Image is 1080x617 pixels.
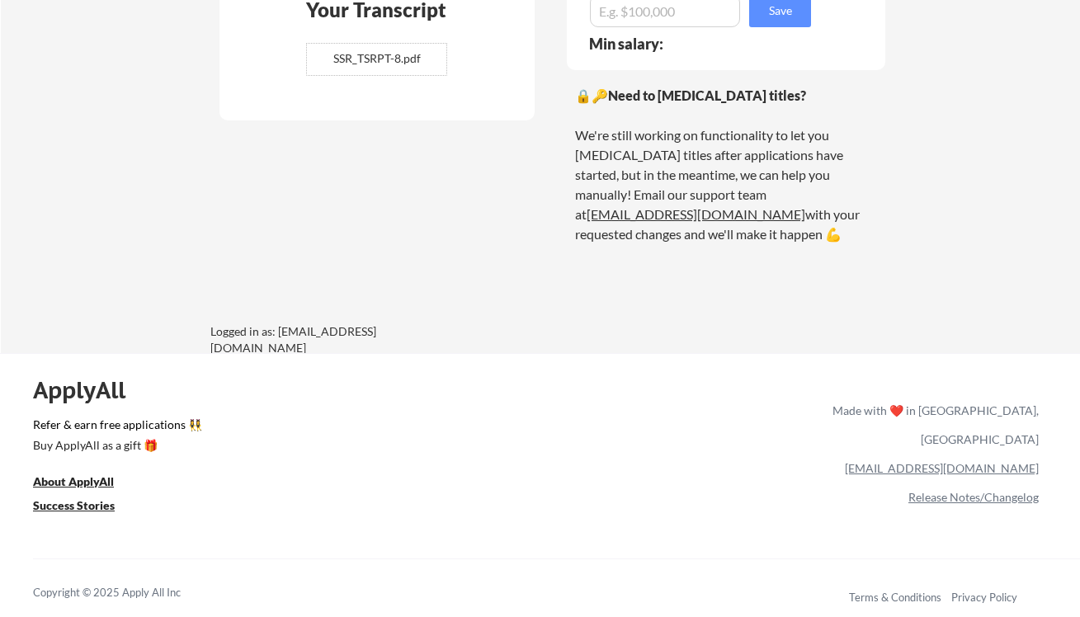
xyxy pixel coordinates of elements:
a: [EMAIL_ADDRESS][DOMAIN_NAME] [587,206,805,222]
a: Refer & earn free applications 👯‍♀️ [33,419,488,436]
div: Buy ApplyAll as a gift 🎁 [33,440,198,451]
a: Buy ApplyAll as a gift 🎁 [33,436,198,457]
div: Logged in as: [EMAIL_ADDRESS][DOMAIN_NAME] [210,323,458,356]
a: Success Stories [33,497,137,517]
a: [EMAIL_ADDRESS][DOMAIN_NAME] [845,461,1039,475]
div: 🔒🔑 We're still working on functionality to let you [MEDICAL_DATA] titles after applications have ... [575,86,877,244]
div: ApplyAll [33,376,144,404]
strong: Need to [MEDICAL_DATA] titles? [608,87,806,103]
strong: Min salary: [589,35,663,53]
div: Copyright © 2025 Apply All Inc [33,585,223,601]
a: Privacy Policy [951,591,1017,604]
u: Success Stories [33,498,115,512]
div: Made with ❤️ in [GEOGRAPHIC_DATA], [GEOGRAPHIC_DATA] [826,396,1039,454]
a: Release Notes/Changelog [908,490,1039,504]
a: Terms & Conditions [849,591,941,604]
a: About ApplyAll [33,473,137,493]
u: About ApplyAll [33,474,114,488]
